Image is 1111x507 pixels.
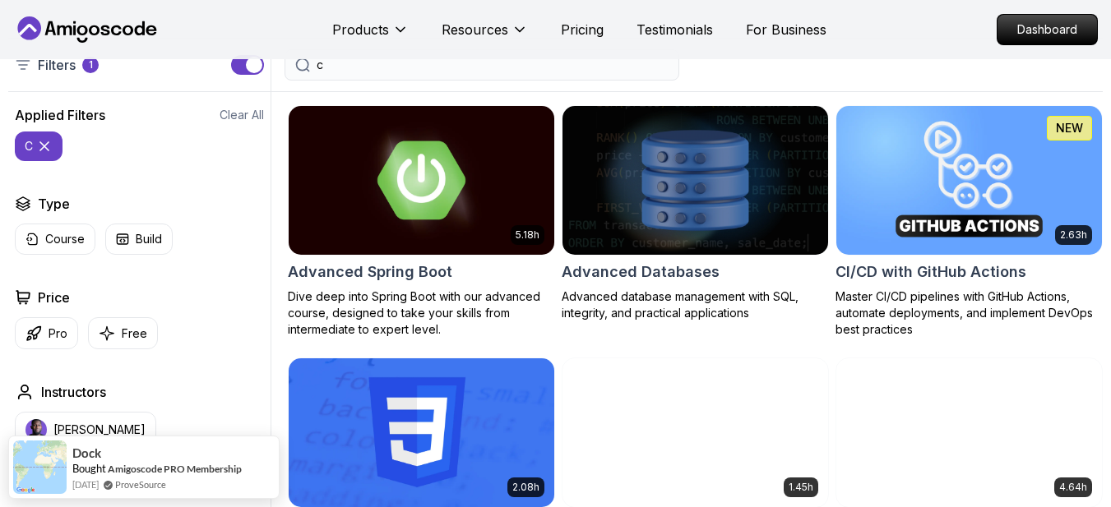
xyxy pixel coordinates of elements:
[1060,228,1087,242] p: 2.63h
[836,260,1026,283] h2: CI/CD with GitHub Actions
[45,231,85,247] p: Course
[136,231,162,247] p: Build
[289,358,554,507] img: CSS Essentials card
[25,419,47,440] img: instructor img
[49,325,67,342] p: Pro
[15,131,62,161] button: c
[41,382,106,402] h2: Instructors
[89,58,93,71] p: 1
[105,224,173,255] button: Build
[38,194,70,214] h2: Type
[15,412,156,448] button: instructor img[PERSON_NAME]
[561,20,604,39] a: Pricing
[220,107,264,123] button: Clear All
[562,288,829,321] p: Advanced database management with SQL, integrity, and practical applications
[108,463,242,475] a: Amigoscode PRO Membership
[88,317,158,349] button: Free
[836,105,1103,338] a: CI/CD with GitHub Actions card2.63hNEWCI/CD with GitHub ActionsMaster CI/CD pipelines with GitHub...
[288,260,452,283] h2: Advanced Spring Boot
[516,228,539,242] p: 5.18h
[289,106,554,255] img: Advanced Spring Boot card
[317,57,669,73] input: Search Java, React, Spring boot ...
[288,288,555,338] p: Dive deep into Spring Boot with our advanced course, designed to take your skills from intermedia...
[562,358,828,507] img: Docker for Java Developers card
[288,105,555,338] a: Advanced Spring Boot card5.18hAdvanced Spring BootDive deep into Spring Boot with our advanced co...
[122,325,147,342] p: Free
[115,477,166,491] a: ProveSource
[1056,120,1083,136] p: NEW
[998,15,1097,44] p: Dashboard
[746,20,826,39] a: For Business
[562,106,828,255] img: Advanced Databases card
[15,224,95,255] button: Course
[1059,481,1087,494] p: 4.64h
[836,106,1102,255] img: CI/CD with GitHub Actions card
[836,288,1103,338] p: Master CI/CD pipelines with GitHub Actions, automate deployments, and implement DevOps best pract...
[53,422,146,438] p: [PERSON_NAME]
[13,440,67,494] img: provesource social proof notification image
[637,20,713,39] a: Testimonials
[72,446,101,460] span: Dock
[332,20,409,53] button: Products
[997,14,1098,45] a: Dashboard
[38,55,76,75] p: Filters
[332,20,389,39] p: Products
[72,477,99,491] span: [DATE]
[836,358,1102,507] img: Docker For Professionals card
[38,288,70,307] h2: Price
[442,20,528,53] button: Resources
[789,481,813,494] p: 1.45h
[72,462,106,475] span: Bought
[562,105,829,321] a: Advanced Databases cardAdvanced DatabasesAdvanced database management with SQL, integrity, and pr...
[512,481,539,494] p: 2.08h
[562,260,720,283] h2: Advanced Databases
[15,317,78,349] button: Pro
[15,105,105,125] h2: Applied Filters
[442,20,508,39] p: Resources
[25,138,33,154] p: c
